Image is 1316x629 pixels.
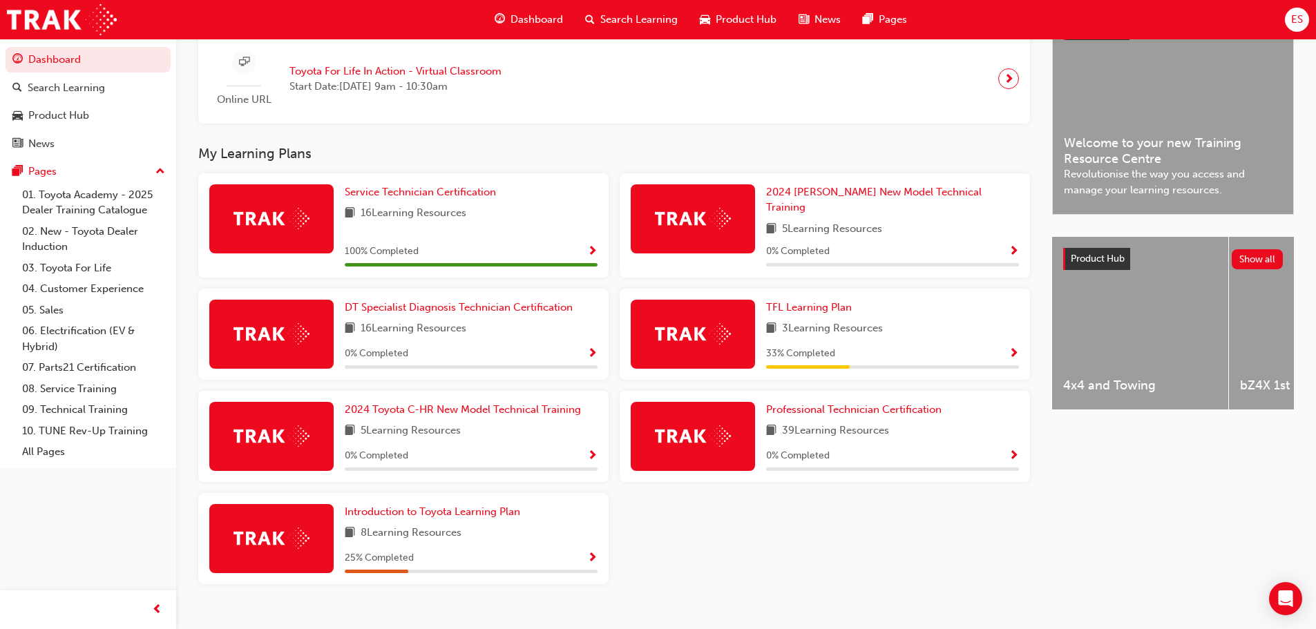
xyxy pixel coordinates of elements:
img: Trak [233,425,309,447]
a: DT Specialist Diagnosis Technician Certification [345,300,578,316]
span: Online URL [209,92,278,108]
span: sessionType_ONLINE_URL-icon [239,54,249,71]
span: up-icon [155,163,165,181]
span: 2024 Toyota C-HR New Model Technical Training [345,403,581,416]
span: Service Technician Certification [345,186,496,198]
span: ES [1291,12,1303,28]
span: book-icon [766,320,776,338]
span: next-icon [1004,69,1014,88]
a: 05. Sales [17,300,171,321]
a: 04. Customer Experience [17,278,171,300]
img: Trak [655,323,731,345]
span: 0 % Completed [345,448,408,464]
img: Trak [655,425,731,447]
img: Trak [655,208,731,229]
span: Revolutionise the way you access and manage your learning resources. [1064,166,1282,197]
span: Start Date: [DATE] 9am - 10:30am [289,79,502,95]
a: pages-iconPages [852,6,918,34]
span: Product Hub [1071,253,1125,264]
span: DT Specialist Diagnosis Technician Certification [345,301,573,313]
a: Professional Technician Certification [766,402,947,418]
span: book-icon [345,205,355,222]
span: Show Progress [587,552,598,565]
span: search-icon [12,82,22,95]
span: guage-icon [495,11,505,28]
button: Show Progress [587,345,598,362]
span: book-icon [345,320,355,338]
a: 09. Technical Training [17,399,171,420]
button: ES [1285,8,1309,32]
span: Show Progress [1009,246,1019,258]
span: 16 Learning Resources [361,205,466,222]
span: 2024 [PERSON_NAME] New Model Technical Training [766,186,982,214]
span: Show Progress [1009,450,1019,463]
span: Show Progress [1009,348,1019,360]
span: 4x4 and Towing [1063,378,1217,394]
a: news-iconNews [788,6,852,34]
span: Introduction to Toyota Learning Plan [345,505,520,518]
button: Show Progress [1009,345,1019,362]
span: 0 % Completed [766,244,830,260]
h3: My Learning Plans [198,146,1030,162]
a: Service Technician Certification [345,184,502,200]
div: Open Intercom Messenger [1269,582,1302,615]
button: Show Progress [1009,447,1019,465]
span: Toyota For Life In Action - Virtual Classroom [289,64,502,79]
span: news-icon [799,11,809,28]
a: 01. Toyota Academy - 2025 Dealer Training Catalogue [17,184,171,221]
button: Show Progress [587,447,598,465]
span: book-icon [345,525,355,542]
button: Pages [6,159,171,184]
button: Show Progress [1009,243,1019,260]
span: 0 % Completed [766,448,830,464]
span: pages-icon [863,11,873,28]
div: News [28,136,55,152]
span: book-icon [766,423,776,440]
a: 07. Parts21 Certification [17,357,171,378]
span: car-icon [700,11,710,28]
span: 5 Learning Resources [361,423,461,440]
a: Product Hub [6,103,171,128]
span: Search Learning [600,12,678,28]
span: guage-icon [12,54,23,66]
img: Trak [7,4,117,35]
a: 08. Service Training [17,378,171,400]
button: Show Progress [587,243,598,260]
a: Latest NewsShow allWelcome to your new Training Resource CentreRevolutionise the way you access a... [1052,6,1294,215]
span: 3 Learning Resources [782,320,883,338]
a: TFL Learning Plan [766,300,857,316]
span: book-icon [766,221,776,238]
span: 8 Learning Resources [361,525,461,542]
span: 33 % Completed [766,346,835,362]
div: Pages [28,164,57,180]
span: Pages [879,12,907,28]
a: All Pages [17,441,171,463]
span: Show Progress [587,450,598,463]
div: Product Hub [28,108,89,124]
span: 25 % Completed [345,550,414,566]
a: 03. Toyota For Life [17,258,171,279]
a: Dashboard [6,47,171,72]
img: Trak [233,323,309,345]
span: 5 Learning Resources [782,221,882,238]
span: News [814,12,841,28]
span: Welcome to your new Training Resource Centre [1064,135,1282,166]
span: 39 Learning Resources [782,423,889,440]
span: Product Hub [716,12,776,28]
button: Show all [1232,249,1284,269]
span: 16 Learning Resources [361,320,466,338]
a: 02. New - Toyota Dealer Induction [17,221,171,258]
img: Trak [233,528,309,549]
a: Product HubShow all [1063,248,1283,270]
a: 06. Electrification (EV & Hybrid) [17,320,171,357]
a: News [6,131,171,157]
div: Search Learning [28,80,105,96]
span: 0 % Completed [345,346,408,362]
span: 100 % Completed [345,244,419,260]
span: book-icon [345,423,355,440]
a: Search Learning [6,75,171,101]
a: guage-iconDashboard [484,6,574,34]
a: 2024 [PERSON_NAME] New Model Technical Training [766,184,1019,215]
span: prev-icon [152,601,162,619]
